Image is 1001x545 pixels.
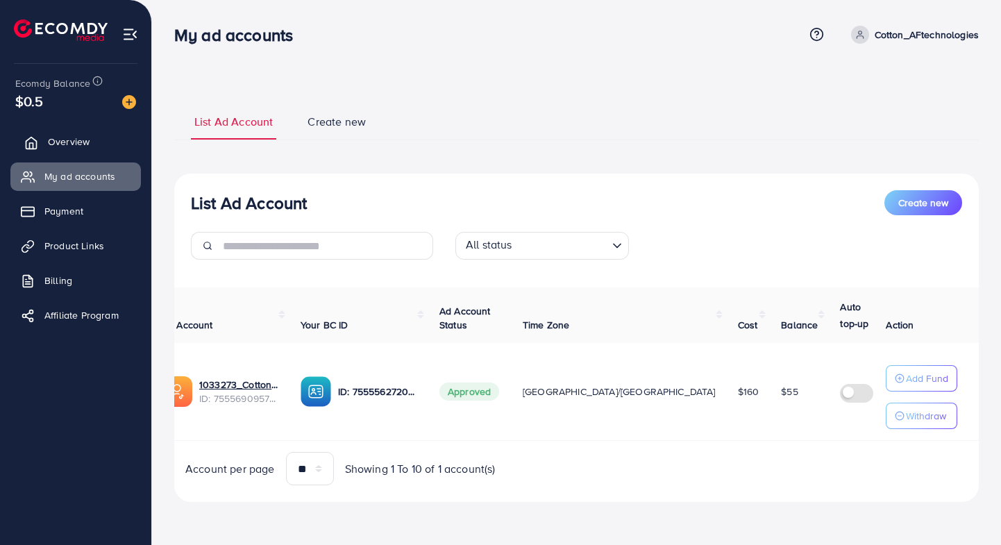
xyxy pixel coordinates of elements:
h3: My ad accounts [174,25,304,45]
h3: List Ad Account [191,193,307,213]
a: My ad accounts [10,162,141,190]
span: My ad accounts [44,169,115,183]
span: [GEOGRAPHIC_DATA]/[GEOGRAPHIC_DATA] [523,385,716,399]
a: 1033273_Cotton_AFtechnologies_1759196451869 [199,378,278,392]
span: Create new [308,114,366,130]
p: ID: 7555562720641531922 [338,383,417,400]
img: ic-ba-acc.ded83a64.svg [301,376,331,407]
span: Payment [44,204,83,218]
span: $160 [738,385,759,399]
span: Ecomdy Balance [15,76,90,90]
button: Add Fund [886,365,957,392]
span: Billing [44,274,72,287]
span: Balance [781,318,818,332]
span: Cost [738,318,758,332]
span: Your BC ID [301,318,348,332]
a: Product Links [10,232,141,260]
a: Overview [10,128,141,156]
img: menu [122,26,138,42]
span: Ad Account [162,318,213,332]
a: Billing [10,267,141,294]
span: ID: 7555690957606469650 [199,392,278,405]
span: Showing 1 To 10 of 1 account(s) [345,461,496,477]
input: Search for option [516,235,607,256]
span: $0.5 [15,91,44,111]
p: Add Fund [906,370,948,387]
span: Product Links [44,239,104,253]
button: Create new [884,190,962,215]
span: All status [463,234,515,256]
img: ic-ads-acc.e4c84228.svg [162,376,192,407]
a: Cotton_AFtechnologies [846,26,979,44]
span: List Ad Account [194,114,273,130]
span: Approved [439,383,499,401]
iframe: Chat [942,483,991,535]
p: Withdraw [906,408,946,424]
span: Account per page [185,461,275,477]
span: Overview [48,135,90,149]
img: image [122,95,136,109]
img: logo [14,19,108,41]
a: Payment [10,197,141,225]
span: Create new [898,196,948,210]
button: Withdraw [886,403,957,429]
div: <span class='underline'>1033273_Cotton_AFtechnologies_1759196451869</span></br>7555690957606469650 [199,378,278,406]
span: $55 [781,385,798,399]
div: Search for option [455,232,629,260]
a: Affiliate Program [10,301,141,329]
span: Ad Account Status [439,304,491,332]
span: Action [886,318,914,332]
span: Time Zone [523,318,569,332]
span: Affiliate Program [44,308,119,322]
p: Cotton_AFtechnologies [875,26,979,43]
p: Auto top-up [840,299,880,332]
